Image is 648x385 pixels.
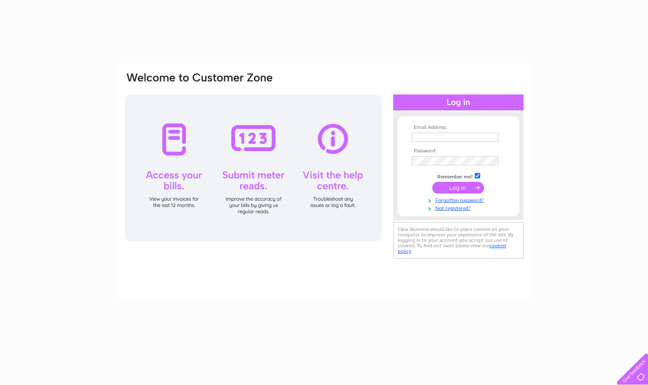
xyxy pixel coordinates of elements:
[398,243,506,254] a: cookies policy
[412,196,507,204] a: Forgotten password?
[432,182,484,194] input: Submit
[410,148,507,154] th: Password:
[410,125,507,131] th: Email Address:
[410,172,507,180] td: Remember me?
[412,204,507,212] a: Not registered?
[393,222,524,259] div: Clear Business would like to place cookies on your computer to improve your experience of the sit...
